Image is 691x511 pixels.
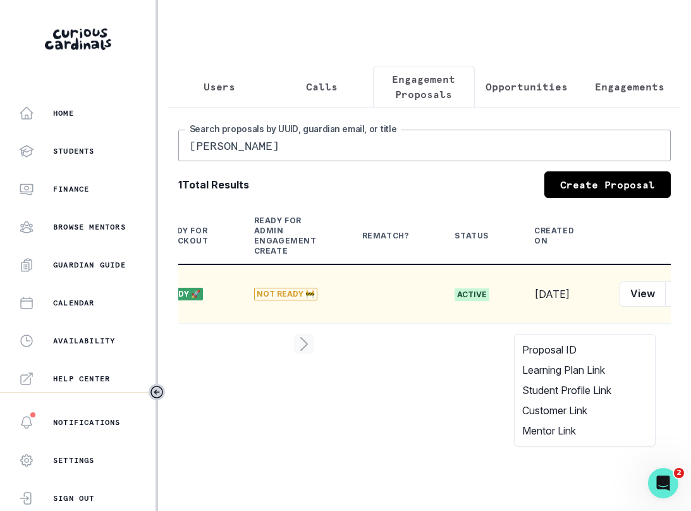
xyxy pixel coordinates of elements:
td: [DATE] [519,264,604,324]
img: Curious Cardinals Logo [45,28,111,50]
a: Create Proposal [544,171,671,198]
p: Help Center [53,374,110,384]
div: Ready for Admin Engagement Create [254,216,317,256]
p: Settings [53,455,95,465]
iframe: Intercom live chat [648,468,678,498]
button: Mentor Link [515,421,655,441]
p: Browse Mentors [53,222,126,232]
button: Proposal ID [515,340,655,360]
p: Calendar [53,298,95,308]
b: 1 Total Results [178,177,249,192]
p: Finance [53,184,89,194]
p: Sign Out [53,493,95,503]
button: Student Profile Link [515,380,655,400]
button: Customer Link [515,400,655,421]
button: View [620,281,666,307]
span: 2 [674,468,684,478]
div: Created On [534,226,574,246]
p: Guardian Guide [53,260,126,270]
button: Toggle sidebar [149,384,165,400]
span: Not Ready 🚧 [254,288,317,300]
p: Engagement Proposals [384,71,465,102]
p: Calls [306,79,338,94]
svg: page right [294,334,314,354]
p: Availability [53,336,115,346]
p: Students [53,146,95,156]
p: Notifications [53,417,121,428]
button: Learning Plan Link [515,360,655,380]
span: active [455,288,489,301]
p: Opportunities [486,79,568,94]
p: Engagements [595,79,664,94]
p: Home [53,108,74,118]
div: Status [455,231,489,241]
span: Ready 🚀 [160,288,203,300]
div: Rematch? [362,231,410,241]
div: Ready for Checkout [160,226,209,246]
p: Users [204,79,235,94]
